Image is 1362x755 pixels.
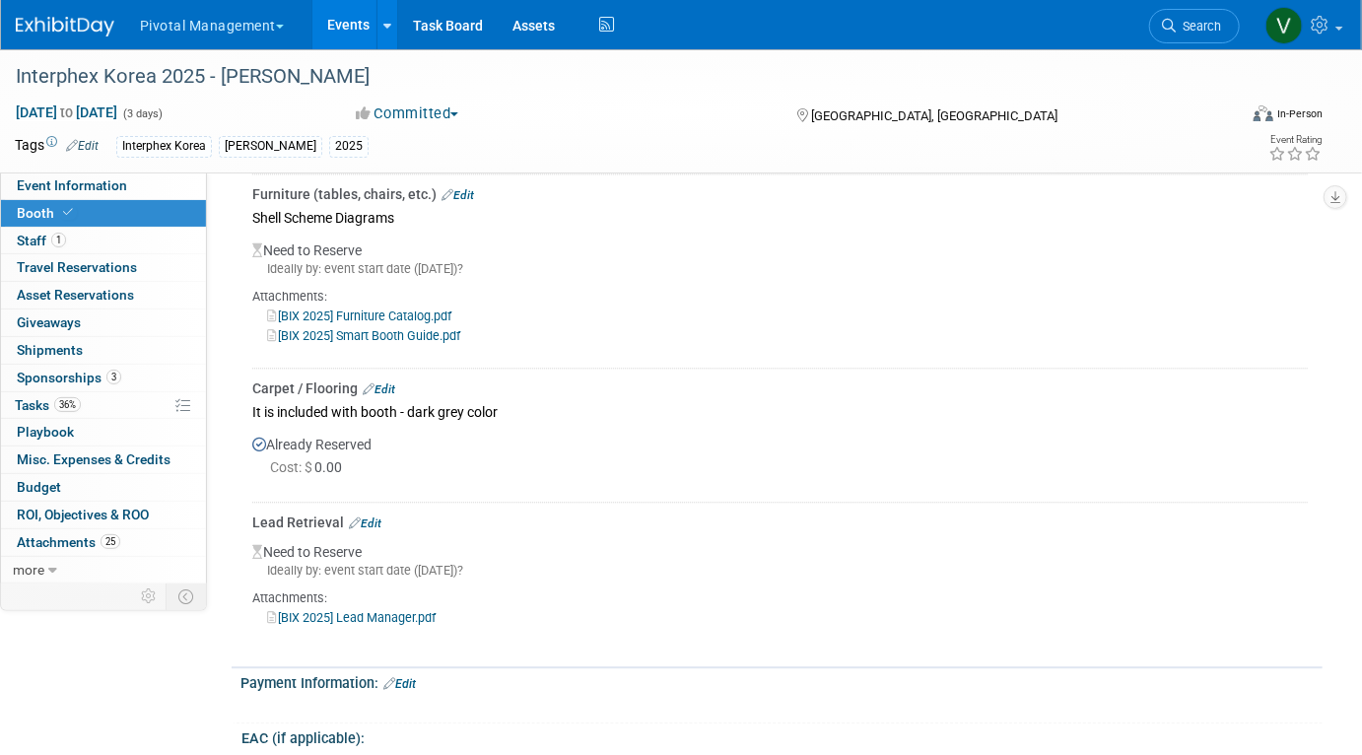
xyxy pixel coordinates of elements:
span: Search [1176,19,1221,34]
a: Tasks36% [1,392,206,419]
div: [PERSON_NAME] [219,136,322,157]
span: Budget [17,479,61,495]
div: Payment Information: [240,668,1323,694]
span: Sponsorships [17,370,121,385]
div: Shell Scheme Diagrams [252,204,1308,231]
a: Misc. Expenses & Credits [1,446,206,473]
a: Budget [1,474,206,501]
span: 36% [54,397,81,412]
a: Travel Reservations [1,254,206,281]
div: Interphex Korea 2025 - [PERSON_NAME] [9,59,1211,95]
a: Attachments25 [1,529,206,556]
div: Furniture (tables, chairs, etc.) [252,184,1308,204]
div: Already Reserved [252,425,1308,495]
a: [BIX 2025] Lead Manager.pdf [267,610,436,625]
button: Committed [349,103,466,124]
a: Edit [383,677,416,691]
span: Booth [17,205,77,221]
a: Shipments [1,337,206,364]
span: ROI, Objectives & ROO [17,507,149,522]
td: Personalize Event Tab Strip [132,583,167,609]
a: [BIX 2025] Furniture Catalog.pdf [267,309,451,323]
span: Giveaways [17,314,81,330]
td: Tags [15,135,99,158]
a: Edit [363,382,395,396]
div: Attachments: [252,589,1308,607]
a: more [1,557,206,583]
a: [BIX 2025] Smart Booth Guide.pdf [267,328,460,343]
div: Lead Retrieval [252,513,1308,532]
div: Attachments: [252,288,1308,306]
a: Event Information [1,172,206,199]
a: ROI, Objectives & ROO [1,502,206,528]
div: Event Rating [1268,135,1322,145]
span: Misc. Expenses & Credits [17,451,170,467]
img: ExhibitDay [16,17,114,36]
div: Need to Reserve [252,532,1308,643]
a: Playbook [1,419,206,446]
span: Attachments [17,534,120,550]
span: Playbook [17,424,74,440]
div: In-Person [1276,106,1323,121]
a: Booth [1,200,206,227]
div: EAC (if applicable): [241,723,1314,748]
span: Tasks [15,397,81,413]
span: to [57,104,76,120]
div: 2025 [329,136,369,157]
td: Toggle Event Tabs [167,583,207,609]
span: 25 [101,534,120,549]
span: [DATE] [DATE] [15,103,118,121]
span: Asset Reservations [17,287,134,303]
i: Booth reservation complete [63,207,73,218]
span: 1 [51,233,66,247]
span: Cost: $ [270,459,314,475]
img: Valerie Weld [1265,7,1303,44]
a: Asset Reservations [1,282,206,309]
div: It is included with booth - dark grey color [252,398,1308,425]
div: Interphex Korea [116,136,212,157]
a: Giveaways [1,309,206,336]
a: Edit [66,139,99,153]
a: Staff1 [1,228,206,254]
div: Need to Reserve [252,231,1308,361]
a: Edit [349,516,381,530]
span: Travel Reservations [17,259,137,275]
span: Staff [17,233,66,248]
a: Sponsorships3 [1,365,206,391]
span: [GEOGRAPHIC_DATA], [GEOGRAPHIC_DATA] [812,108,1058,123]
span: Shipments [17,342,83,358]
div: Event Format [1129,103,1323,132]
img: Format-Inperson.png [1254,105,1273,121]
span: 0.00 [270,459,350,475]
span: more [13,562,44,578]
span: 3 [106,370,121,384]
a: Search [1149,9,1240,43]
a: Edit [442,188,474,202]
span: Event Information [17,177,127,193]
span: (3 days) [121,107,163,120]
div: Carpet / Flooring [252,378,1308,398]
div: Ideally by: event start date ([DATE])? [252,260,1308,278]
div: Ideally by: event start date ([DATE])? [252,562,1308,580]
